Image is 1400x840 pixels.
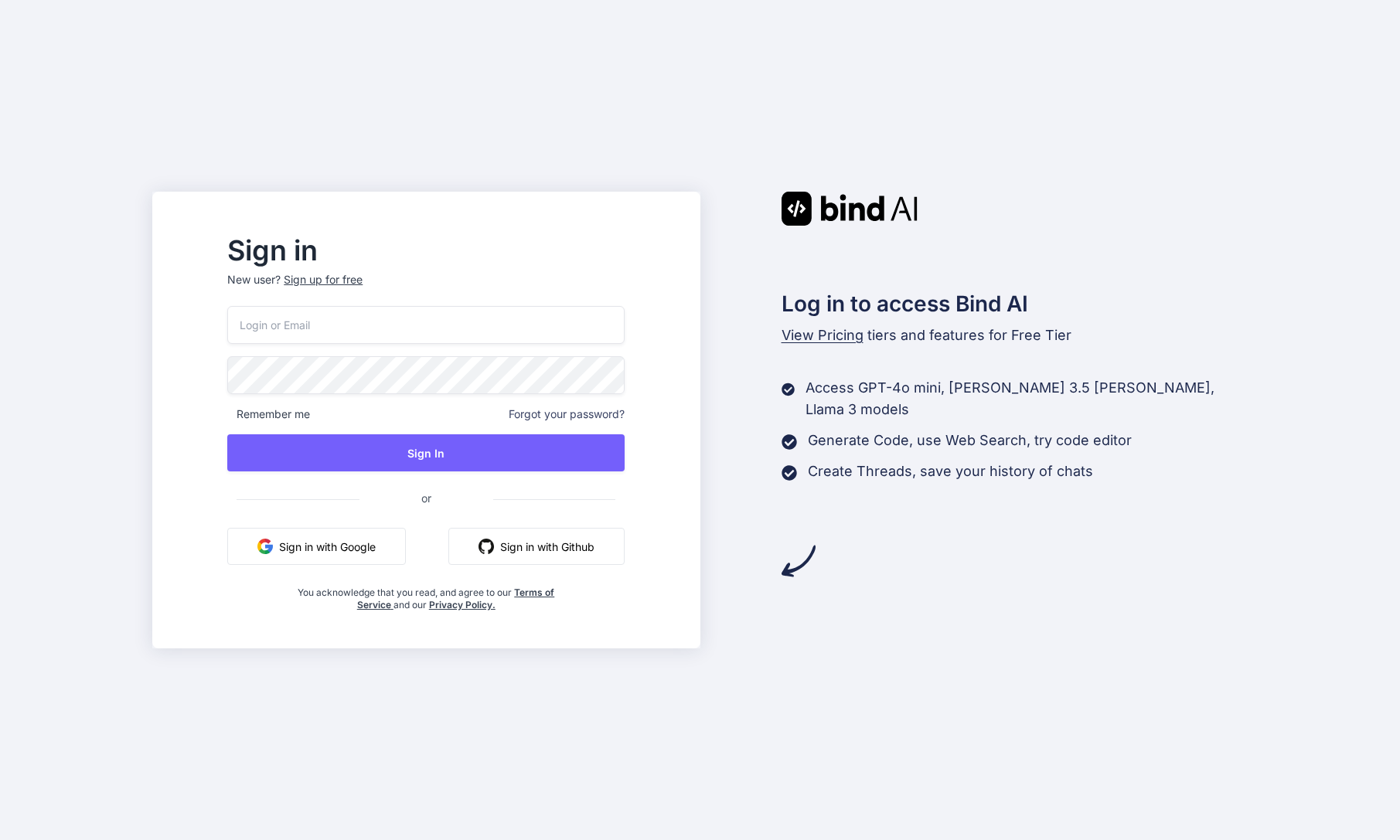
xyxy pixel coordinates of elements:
img: github [479,539,494,554]
span: View Pricing [782,327,864,343]
button: Sign In [227,434,625,471]
img: google [257,539,273,554]
h2: Log in to access Bind AI [782,287,1248,320]
button: Sign in with Github [448,528,625,565]
img: Bind AI logo [782,192,918,226]
input: Login or Email [227,306,625,344]
p: Access GPT-4o mini, [PERSON_NAME] 3.5 [PERSON_NAME], Llama 3 models [806,377,1248,420]
span: Remember me [227,406,310,422]
span: or [359,479,493,517]
a: Terms of Service [357,587,555,610]
button: Sign in with Google [227,528,406,565]
a: Privacy Policy. [429,599,496,610]
p: tiers and features for Free Tier [782,325,1248,346]
h2: Sign in [227,238,625,263]
p: Generate Code, use Web Search, try code editor [808,430,1132,451]
div: Sign up for free [284,272,363,287]
span: Forgot your password? [509,406,625,422]
p: Create Threads, save your history of chats [808,461,1093,482]
div: You acknowledge that you read, and agree to our and our [294,577,559,611]
img: arrow [782,544,816,578]
p: New user? [227,272,625,306]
